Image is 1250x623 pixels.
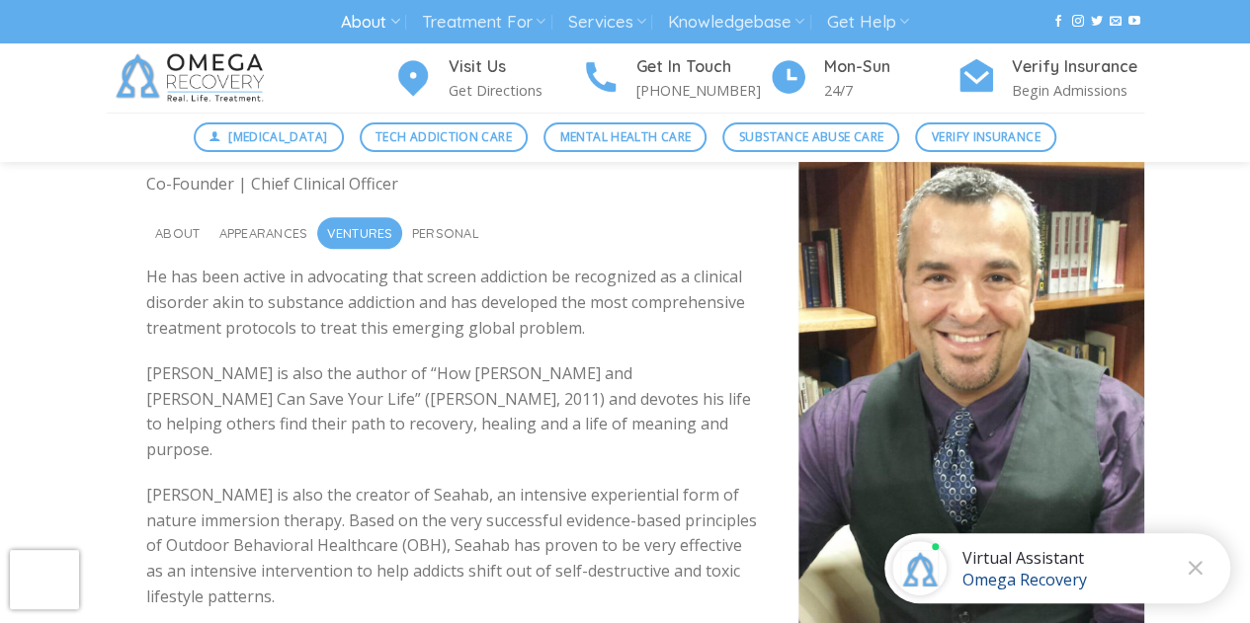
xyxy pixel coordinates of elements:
[1012,54,1144,80] h4: Verify Insurance
[567,4,645,40] a: Services
[412,217,479,249] span: Personal
[155,217,200,249] span: About
[146,265,759,341] p: He has been active in advocating that screen addiction be recognized as a clinical disorder akin ...
[341,4,399,40] a: About
[543,122,707,152] a: Mental Health Care
[824,79,957,102] p: 24/7
[449,54,581,80] h4: Visit Us
[228,127,327,146] span: [MEDICAL_DATA]
[957,54,1144,103] a: Verify Insurance Begin Admissions
[194,122,344,152] a: [MEDICAL_DATA]
[668,4,804,40] a: Knowledgebase
[107,43,280,113] img: Omega Recovery
[1110,15,1122,29] a: Send us an email
[219,217,308,249] span: Appearances
[449,79,581,102] p: Get Directions
[146,361,759,462] p: [PERSON_NAME] is also the author of “How [PERSON_NAME] and [PERSON_NAME] Can Save Your Life” ([PE...
[932,127,1041,146] span: Verify Insurance
[739,127,883,146] span: Substance Abuse Care
[636,79,769,102] p: [PHONE_NUMBER]
[915,122,1056,152] a: Verify Insurance
[422,4,545,40] a: Treatment For
[636,54,769,80] h4: Get In Touch
[824,54,957,80] h4: Mon-Sun
[1071,15,1083,29] a: Follow on Instagram
[1052,15,1064,29] a: Follow on Facebook
[560,127,691,146] span: Mental Health Care
[146,483,759,609] p: [PERSON_NAME] is also the creator of Seahab, an intensive experiential form of nature immersion t...
[375,127,512,146] span: Tech Addiction Care
[1128,15,1140,29] a: Follow on YouTube
[581,54,769,103] a: Get In Touch [PHONE_NUMBER]
[146,172,759,197] p: Co-Founder | Chief Clinical Officer
[1091,15,1103,29] a: Follow on Twitter
[722,122,899,152] a: Substance Abuse Care
[1012,79,1144,102] p: Begin Admissions
[393,54,581,103] a: Visit Us Get Directions
[327,217,393,249] span: Ventures
[360,122,529,152] a: Tech Addiction Care
[827,4,909,40] a: Get Help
